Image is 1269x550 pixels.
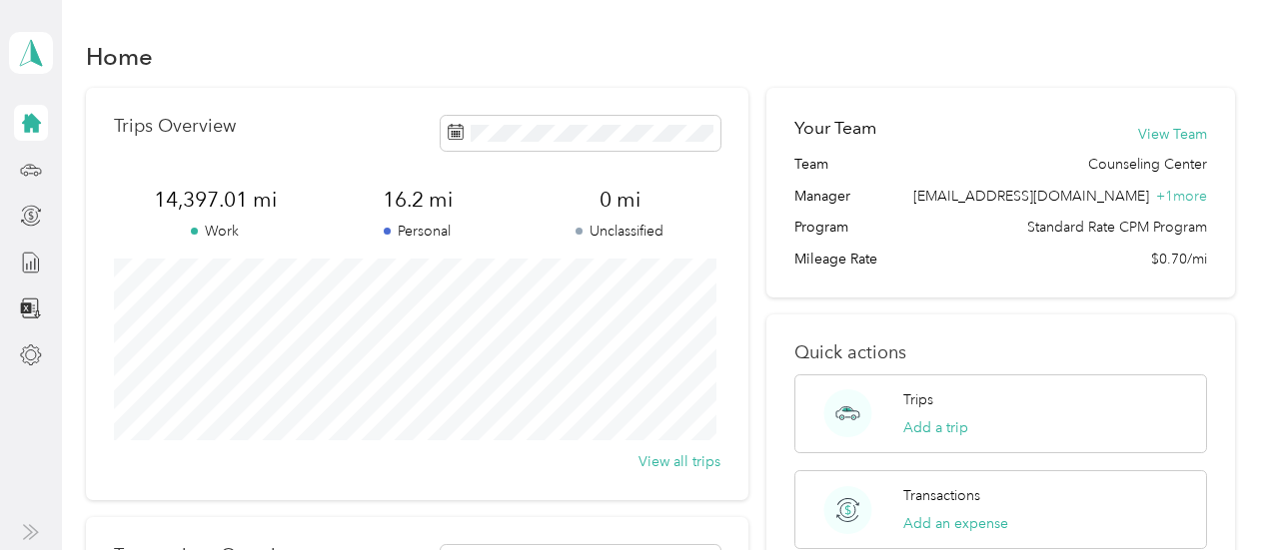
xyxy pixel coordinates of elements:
button: View Team [1138,124,1207,145]
span: 16.2 mi [317,186,519,214]
p: Trips [903,389,933,410]
span: 0 mi [519,186,720,214]
h2: Your Team [794,116,876,141]
span: Counseling Center [1088,154,1207,175]
p: Unclassified [519,221,720,242]
span: Standard Rate CPM Program [1027,217,1207,238]
span: Manager [794,186,850,207]
button: Add a trip [903,417,968,438]
span: [EMAIL_ADDRESS][DOMAIN_NAME] [913,188,1149,205]
p: Personal [317,221,519,242]
span: 14,397.01 mi [114,186,316,214]
span: $0.70/mi [1151,249,1207,270]
p: Trips Overview [114,116,236,137]
span: Program [794,217,848,238]
p: Transactions [903,485,980,506]
span: Mileage Rate [794,249,877,270]
span: + 1 more [1156,188,1207,205]
h1: Home [86,46,153,67]
button: View all trips [638,451,720,472]
p: Quick actions [794,342,1207,363]
p: Work [114,221,316,242]
span: Team [794,154,828,175]
button: Add an expense [903,513,1008,534]
iframe: Everlance-gr Chat Button Frame [1157,438,1269,550]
